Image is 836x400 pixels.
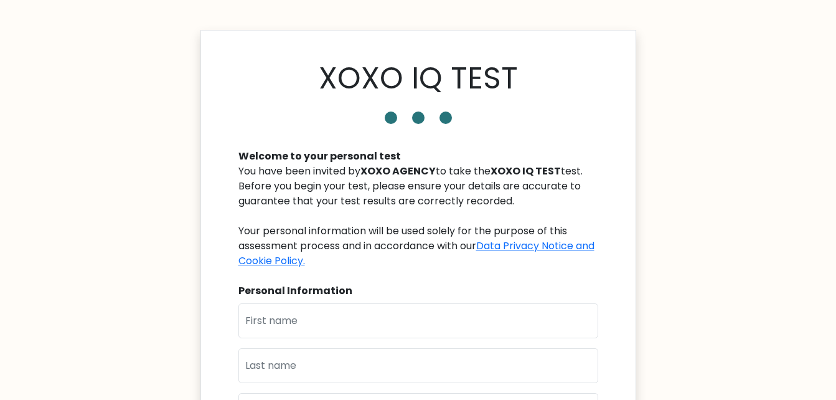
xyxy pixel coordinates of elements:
[238,303,598,338] input: First name
[238,348,598,383] input: Last name
[491,164,561,178] b: XOXO IQ TEST
[238,239,594,268] a: Data Privacy Notice and Cookie Policy.
[319,60,518,97] h1: XOXO IQ TEST
[238,164,598,269] div: You have been invited by to take the test. Before you begin your test, please ensure your details...
[360,164,436,178] b: XOXO AGENCY
[238,283,598,298] div: Personal Information
[238,149,598,164] div: Welcome to your personal test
